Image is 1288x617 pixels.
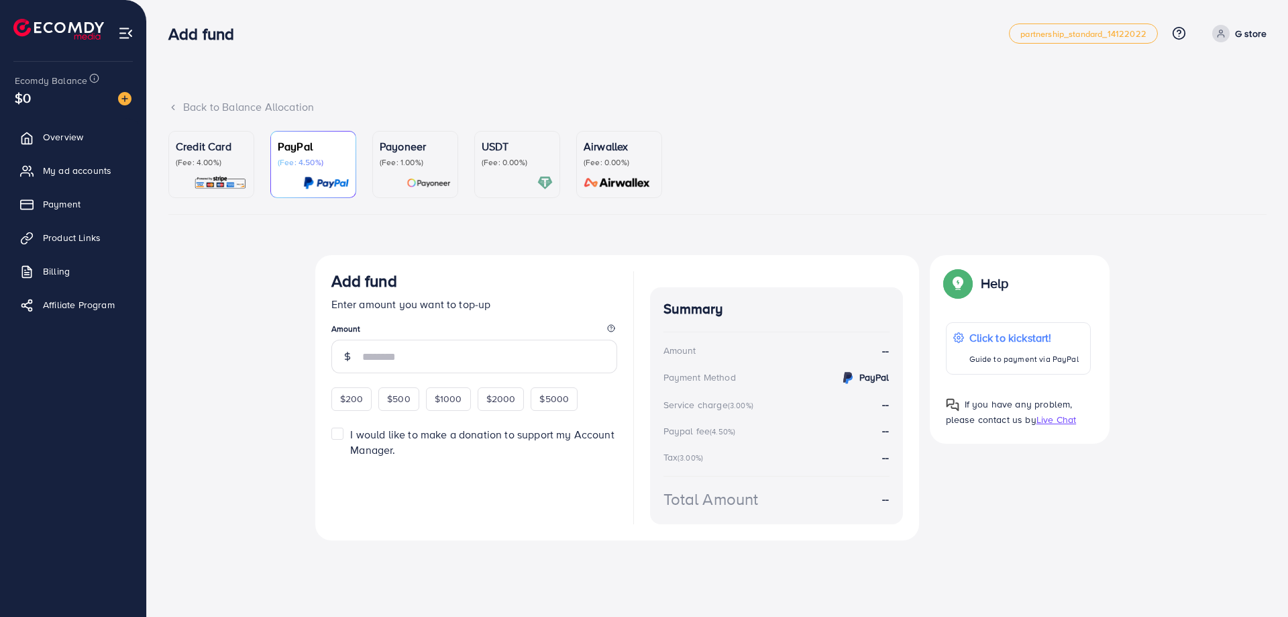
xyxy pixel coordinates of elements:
[663,450,708,464] div: Tax
[486,392,516,406] span: $2000
[1036,413,1076,426] span: Live Chat
[663,398,757,412] div: Service charge
[168,24,245,44] h3: Add fund
[176,138,247,154] p: Credit Card
[15,88,31,107] span: $0
[580,175,655,191] img: card
[1235,26,1267,42] p: G store
[435,392,462,406] span: $1000
[663,487,759,511] div: Total Amount
[10,157,136,184] a: My ad accounts
[15,74,87,87] span: Ecomdy Balance
[43,231,101,244] span: Product Links
[710,426,735,437] small: (4.50%)
[537,175,553,191] img: card
[331,296,617,312] p: Enter amount you want to top-up
[194,175,247,191] img: card
[387,392,411,406] span: $500
[969,351,1079,367] p: Guide to payment via PayPal
[882,491,889,507] strong: --
[1207,25,1267,42] a: G store
[278,157,349,168] p: (Fee: 4.50%)
[882,397,889,412] strong: --
[1009,23,1158,44] a: partnership_standard_14122022
[539,392,569,406] span: $5000
[882,450,889,465] strong: --
[946,398,959,412] img: Popup guide
[380,138,451,154] p: Payoneer
[118,92,131,105] img: image
[303,175,349,191] img: card
[43,265,70,278] span: Billing
[43,164,111,177] span: My ad accounts
[10,291,136,318] a: Affiliate Program
[840,370,856,386] img: credit
[118,26,133,41] img: menu
[1231,557,1278,607] iframe: Chat
[10,191,136,218] a: Payment
[663,371,736,384] div: Payment Method
[331,271,397,291] h3: Add fund
[176,157,247,168] p: (Fee: 4.00%)
[882,343,889,359] strong: --
[584,157,655,168] p: (Fee: 0.00%)
[678,453,703,463] small: (3.00%)
[482,157,553,168] p: (Fee: 0.00%)
[43,298,115,312] span: Affiliate Program
[331,323,617,340] legend: Amount
[482,138,553,154] p: USDT
[407,175,451,191] img: card
[728,400,753,411] small: (3.00%)
[340,392,364,406] span: $200
[663,424,740,438] div: Paypal fee
[981,275,1009,291] p: Help
[946,397,1073,426] span: If you have any problem, please contact us by
[859,371,890,384] strong: PayPal
[10,258,136,285] a: Billing
[1020,30,1146,38] span: partnership_standard_14122022
[278,138,349,154] p: PayPal
[946,271,970,295] img: Popup guide
[10,224,136,251] a: Product Links
[350,427,614,457] span: I would like to make a donation to support my Account Manager.
[10,124,136,150] a: Overview
[663,301,890,318] h4: Summary
[43,130,83,144] span: Overview
[969,330,1079,346] p: Click to kickstart!
[380,157,451,168] p: (Fee: 1.00%)
[13,19,104,40] img: logo
[584,138,655,154] p: Airwallex
[168,99,1267,115] div: Back to Balance Allocation
[43,197,80,211] span: Payment
[882,423,889,438] strong: --
[663,344,696,357] div: Amount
